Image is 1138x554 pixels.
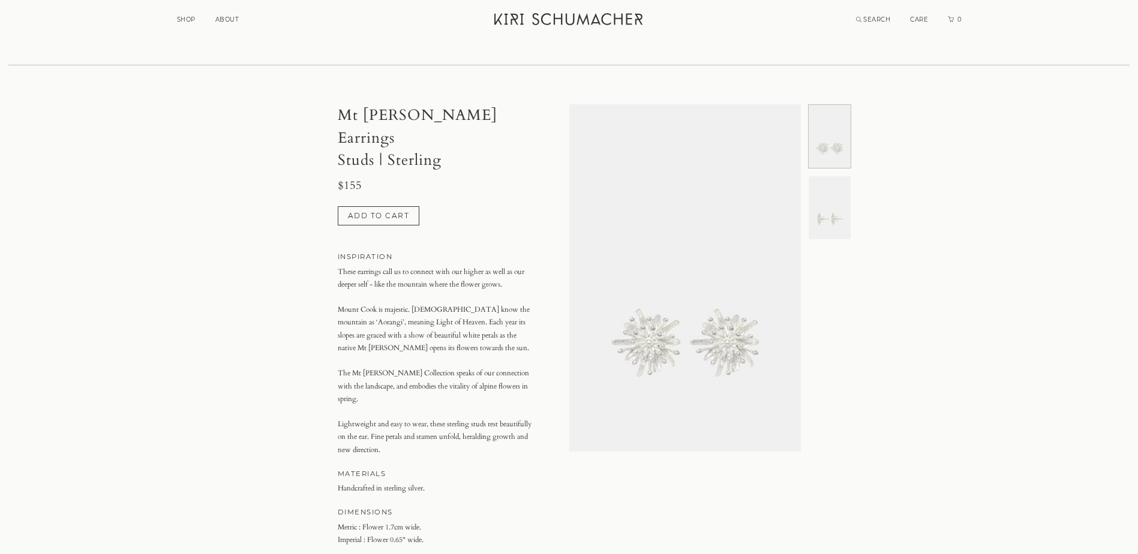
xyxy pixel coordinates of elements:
[338,521,532,547] p: Metric : Flower 1.7cm wide. Imperial : Flower 0.65" wide.
[569,104,801,451] img: undefined
[338,468,532,480] h4: MATERIALS
[338,104,532,172] h1: Mt [PERSON_NAME] Earrings Studs | Sterling
[948,16,962,23] a: Cart
[487,6,652,36] a: Kiri Schumacher Home
[338,418,532,457] p: Lightweight and easy to wear, these sterling studs rest beautifully on the ear. Fine petals and s...
[338,506,532,519] h4: DIMENSIONS
[338,251,532,263] h4: INSPIRATION
[910,16,928,23] a: CARE
[809,176,851,239] img: undefined
[956,16,962,23] span: 0
[338,206,420,225] button: Add to cart
[215,16,239,23] a: ABOUT
[338,179,532,192] h3: $155
[856,16,891,23] a: Search
[338,367,532,406] p: The Mt [PERSON_NAME] Collection speaks of our connection with the landscape, and embodies the vit...
[177,16,196,23] a: SHOP
[338,303,532,355] p: Mount Cook is majestic. [DEMOGRAPHIC_DATA] know the mountain as ‘Aorangi’, meaning Light of Heave...
[809,105,851,168] img: undefined
[338,482,532,495] p: Handcrafted in sterling silver.
[863,16,890,23] span: SEARCH
[338,266,532,291] p: These earrings call us to connect with our higher as well as our deeper self - like the mountain ...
